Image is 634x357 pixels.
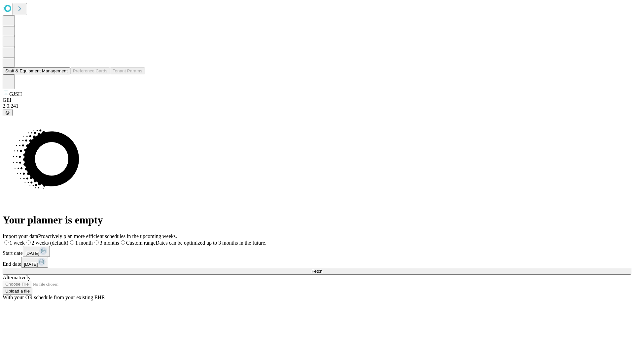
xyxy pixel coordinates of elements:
span: [DATE] [24,262,38,267]
span: Dates can be optimized up to 3 months in the future. [156,240,266,246]
span: @ [5,110,10,115]
button: @ [3,109,13,116]
span: Proactively plan more efficient schedules in the upcoming weeks. [38,233,177,239]
button: Tenant Params [110,67,145,74]
input: 2 weeks (default) [26,240,31,245]
span: 3 months [100,240,119,246]
button: [DATE] [23,246,50,257]
button: Staff & Equipment Management [3,67,70,74]
div: 2.0.241 [3,103,631,109]
span: 1 week [10,240,25,246]
span: 1 month [75,240,93,246]
input: 3 months [94,240,99,245]
span: [DATE] [25,251,39,256]
span: 2 weeks (default) [32,240,68,246]
button: [DATE] [21,257,48,268]
span: Alternatively [3,275,30,280]
input: Custom rangeDates can be optimized up to 3 months in the future. [121,240,125,245]
span: Custom range [126,240,156,246]
button: Preference Cards [70,67,110,74]
div: GEI [3,97,631,103]
span: Import your data [3,233,38,239]
div: Start date [3,246,631,257]
span: Fetch [311,269,322,274]
div: End date [3,257,631,268]
span: GJSH [9,91,22,97]
h1: Your planner is empty [3,214,631,226]
input: 1 month [70,240,74,245]
button: Fetch [3,268,631,275]
span: With your OR schedule from your existing EHR [3,295,105,300]
button: Upload a file [3,288,32,295]
input: 1 week [4,240,9,245]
